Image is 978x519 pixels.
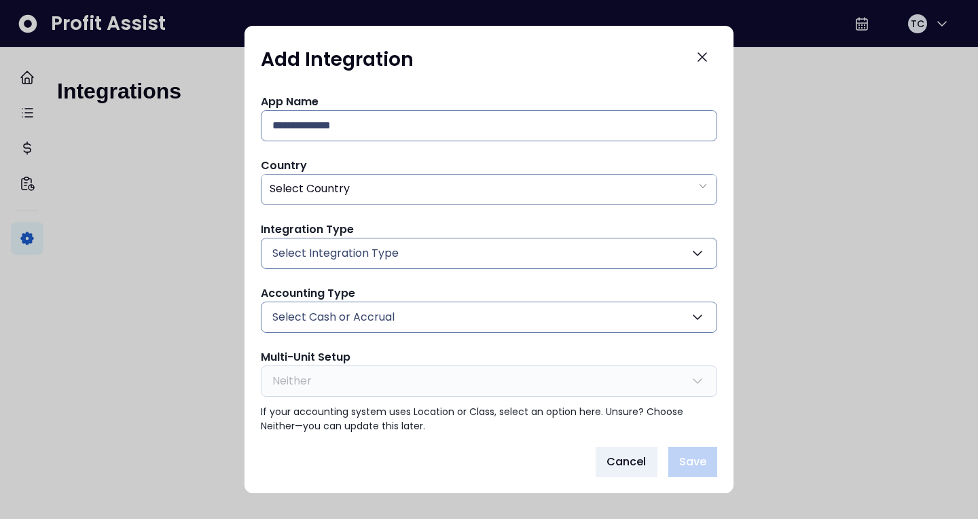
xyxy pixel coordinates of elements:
button: Close [687,42,717,72]
span: Country [261,158,307,173]
span: Cancel [606,454,647,470]
span: Neither [272,373,312,389]
span: Select Country [270,181,350,196]
span: Accounting Type [261,285,355,301]
span: Select Cash or Accrual [272,309,395,325]
p: If your accounting system uses Location or Class, select an option here. Unsure? Choose Neither—y... [261,405,717,433]
svg: arrow down line [698,179,708,193]
span: Save [679,454,706,470]
span: Integration Type [261,221,354,237]
span: Multi-Unit Setup [261,349,350,365]
span: App Name [261,94,319,109]
button: Cancel [596,447,657,477]
span: Select Integration Type [272,245,399,262]
button: Save [668,447,717,477]
h1: Add Integration [261,48,414,72]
